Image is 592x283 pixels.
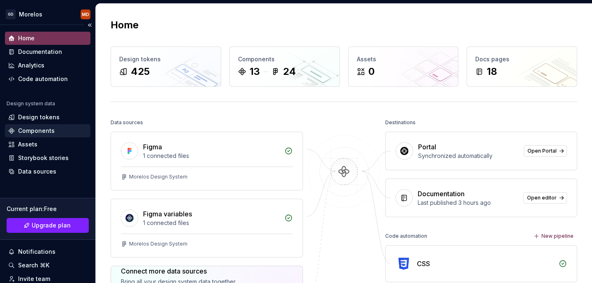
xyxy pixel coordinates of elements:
div: Design tokens [18,113,60,121]
a: Figma1 connected filesMorelos Design System [111,132,303,190]
div: Morelos Design System [129,241,187,247]
div: 425 [131,65,150,78]
a: Figma variables1 connected filesMorelos Design System [111,199,303,257]
div: MD [82,11,89,18]
button: New pipeline [531,230,577,242]
a: Components [5,124,90,137]
a: Open editor [523,192,567,204]
div: Data sources [18,167,56,176]
a: Analytics [5,59,90,72]
div: Assets [18,140,37,148]
div: Last published 3 hours ago [418,199,519,207]
div: 13 [250,65,260,78]
div: Analytics [18,61,44,70]
span: Upgrade plan [32,221,71,230]
div: Home [18,34,35,42]
div: Current plan : Free [7,205,89,213]
span: Open Portal [527,148,557,154]
div: 1 connected files [143,152,280,160]
div: Morelos [19,10,42,19]
a: Components1324 [229,46,340,87]
div: Figma [143,142,162,152]
div: Documentation [418,189,465,199]
a: Storybook stories [5,151,90,165]
div: Components [238,55,331,63]
div: Docs pages [475,55,569,63]
button: Upgrade plan [7,218,89,233]
div: Morelos Design System [129,174,187,180]
div: Synchronized automatically [418,152,519,160]
div: Assets [357,55,450,63]
div: Storybook stories [18,154,69,162]
div: 18 [487,65,497,78]
div: 0 [368,65,375,78]
div: Components [18,127,55,135]
div: Portal [418,142,436,152]
div: 1 connected files [143,219,280,227]
button: Notifications [5,245,90,258]
div: Notifications [18,248,55,256]
button: GDMorelosMD [2,5,94,23]
div: Figma variables [143,209,192,219]
div: Design tokens [119,55,213,63]
a: Home [5,32,90,45]
a: Design tokens425 [111,46,221,87]
span: Open editor [527,195,557,201]
div: Code automation [18,75,68,83]
a: Docs pages18 [467,46,577,87]
div: 24 [283,65,296,78]
h2: Home [111,19,139,32]
div: Search ⌘K [18,261,49,269]
div: Data sources [111,117,143,128]
div: GD [6,9,16,19]
button: Search ⌘K [5,259,90,272]
a: Assets [5,138,90,151]
button: Collapse sidebar [84,19,95,31]
a: Documentation [5,45,90,58]
a: Open Portal [524,145,567,157]
div: Code automation [385,230,427,242]
div: Invite team [18,275,50,283]
div: Design system data [7,100,55,107]
div: Documentation [18,48,62,56]
a: Data sources [5,165,90,178]
span: New pipeline [541,233,573,239]
a: Code automation [5,72,90,86]
div: CSS [417,259,430,269]
a: Design tokens [5,111,90,124]
div: Destinations [385,117,416,128]
a: Assets0 [348,46,459,87]
div: Connect more data sources [121,266,236,276]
